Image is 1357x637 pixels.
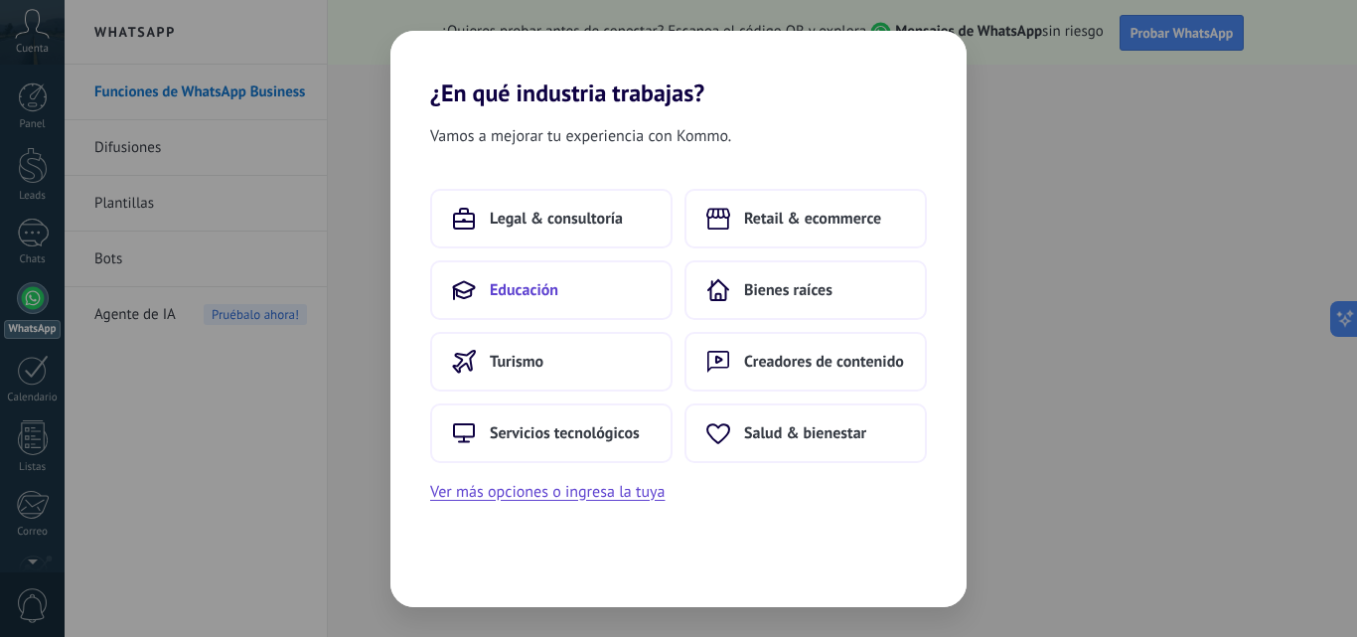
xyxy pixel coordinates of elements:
[744,352,904,372] span: Creadores de contenido
[390,31,967,107] h2: ¿En qué industria trabajas?
[430,189,673,248] button: Legal & consultoría
[430,123,731,149] span: Vamos a mejorar tu experiencia con Kommo.
[430,260,673,320] button: Educación
[490,209,623,229] span: Legal & consultoría
[490,423,640,443] span: Servicios tecnológicos
[744,423,866,443] span: Salud & bienestar
[744,209,881,229] span: Retail & ecommerce
[490,280,558,300] span: Educación
[684,403,927,463] button: Salud & bienestar
[430,332,673,392] button: Turismo
[430,403,673,463] button: Servicios tecnológicos
[684,189,927,248] button: Retail & ecommerce
[490,352,543,372] span: Turismo
[430,479,665,505] button: Ver más opciones o ingresa la tuya
[684,260,927,320] button: Bienes raíces
[744,280,832,300] span: Bienes raíces
[684,332,927,392] button: Creadores de contenido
